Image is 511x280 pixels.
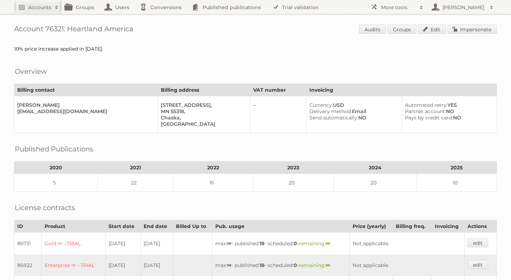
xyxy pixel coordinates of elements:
[333,174,417,192] td: 20
[41,233,106,255] td: Gold ∞ - TRIAL
[447,25,497,34] a: Impersonate
[294,240,297,247] strong: 0
[106,220,141,233] th: Start date
[14,233,42,255] td: 86731
[14,162,98,174] th: 2020
[418,25,446,34] a: Edit
[212,220,350,233] th: Pub. usage
[250,96,306,133] td: –
[467,238,488,247] a: edit
[14,46,497,52] div: 10% price increase applied in [DATE].
[405,115,453,121] span: Pays by credit card:
[309,102,396,108] div: USD
[161,102,244,108] div: [STREET_ADDRESS],
[467,260,488,269] a: edit
[326,262,330,268] strong: ∞
[405,102,491,108] div: YES
[161,115,244,121] div: Chaska,
[173,220,212,233] th: Billed Up to
[227,262,231,268] strong: ∞
[161,121,244,127] div: [GEOGRAPHIC_DATA]
[405,108,491,115] div: NO
[15,144,93,154] h2: Published Publications
[28,4,51,11] h2: Accounts
[106,254,141,276] td: [DATE]
[173,174,253,192] td: 16
[250,84,306,96] th: VAT number
[299,240,330,247] span: remaining:
[253,162,333,174] th: 2023
[306,84,497,96] th: Invoicing
[15,202,75,213] h2: License contracts
[106,233,141,255] td: [DATE]
[381,4,416,11] h2: More tools
[98,174,173,192] td: 22
[227,240,231,247] strong: ∞
[253,174,333,192] td: 20
[173,162,253,174] th: 2022
[140,233,173,255] td: [DATE]
[14,84,158,96] th: Billing contact
[14,220,42,233] th: ID
[294,262,297,268] strong: 0
[299,262,330,268] span: remaining:
[41,220,106,233] th: Product
[405,115,491,121] div: NO
[349,220,393,233] th: Price (yearly)
[349,233,464,255] td: Not applicable.
[417,162,497,174] th: 2025
[98,162,173,174] th: 2021
[161,108,244,115] div: MN 55318,
[15,66,47,77] h2: Overview
[405,102,447,108] span: Automated retry:
[441,4,486,11] h2: [PERSON_NAME]
[212,254,350,276] td: max: - published: - scheduled: -
[140,254,173,276] td: [DATE]
[417,174,497,192] td: 10
[14,174,98,192] td: 5
[309,115,396,121] div: NO
[349,254,464,276] td: Not applicable.
[17,102,152,108] div: [PERSON_NAME]
[309,108,396,115] div: Email
[140,220,173,233] th: End date
[309,108,352,115] span: Delivery method:
[387,25,417,34] a: Groups
[326,240,330,247] strong: ∞
[359,25,386,34] a: Audits
[333,162,417,174] th: 2024
[309,102,333,108] span: Currency:
[17,108,152,115] div: [EMAIL_ADDRESS][DOMAIN_NAME]
[393,220,432,233] th: Billing freq.
[260,240,264,247] strong: 19
[14,25,497,35] h1: Account 76321: Heartland America
[309,115,358,121] span: Send automatically:
[14,254,42,276] td: 86922
[260,262,264,268] strong: 18
[158,84,250,96] th: Billing address
[465,220,497,233] th: Actions
[212,233,350,255] td: max: - published: - scheduled: -
[405,108,446,115] span: Partner account:
[41,254,106,276] td: Enterprise ∞ - TRIAL
[432,220,465,233] th: Invoicing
